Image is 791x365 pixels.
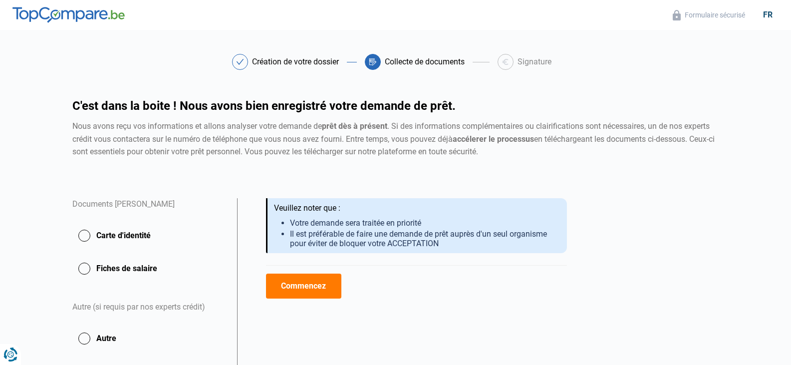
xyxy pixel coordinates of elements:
[252,58,339,66] div: Création de votre dossier
[757,10,779,19] div: fr
[518,58,551,66] div: Signature
[72,289,225,326] div: Autre (si requis par nos experts crédit)
[670,9,748,21] button: Formulaire sécurisé
[72,256,225,281] button: Fiches de salaire
[266,274,341,299] button: Commencez
[72,100,719,112] h1: C'est dans la boite ! Nous avons bien enregistré votre demande de prêt.
[72,120,719,158] div: Nous avons reçu vos informations et allons analyser votre demande de . Si des informations complé...
[12,7,125,23] img: TopCompare.be
[72,223,225,248] button: Carte d'identité
[322,121,387,131] strong: prêt dès à présent
[290,229,559,248] li: Il est préférable de faire une demande de prêt auprès d'un seul organisme pour éviter de bloquer ...
[72,198,225,223] div: Documents [PERSON_NAME]
[290,218,559,228] li: Votre demande sera traitée en priorité
[385,58,465,66] div: Collecte de documents
[72,326,225,351] button: Autre
[453,134,534,144] strong: accélerer le processus
[274,203,559,213] div: Veuillez noter que :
